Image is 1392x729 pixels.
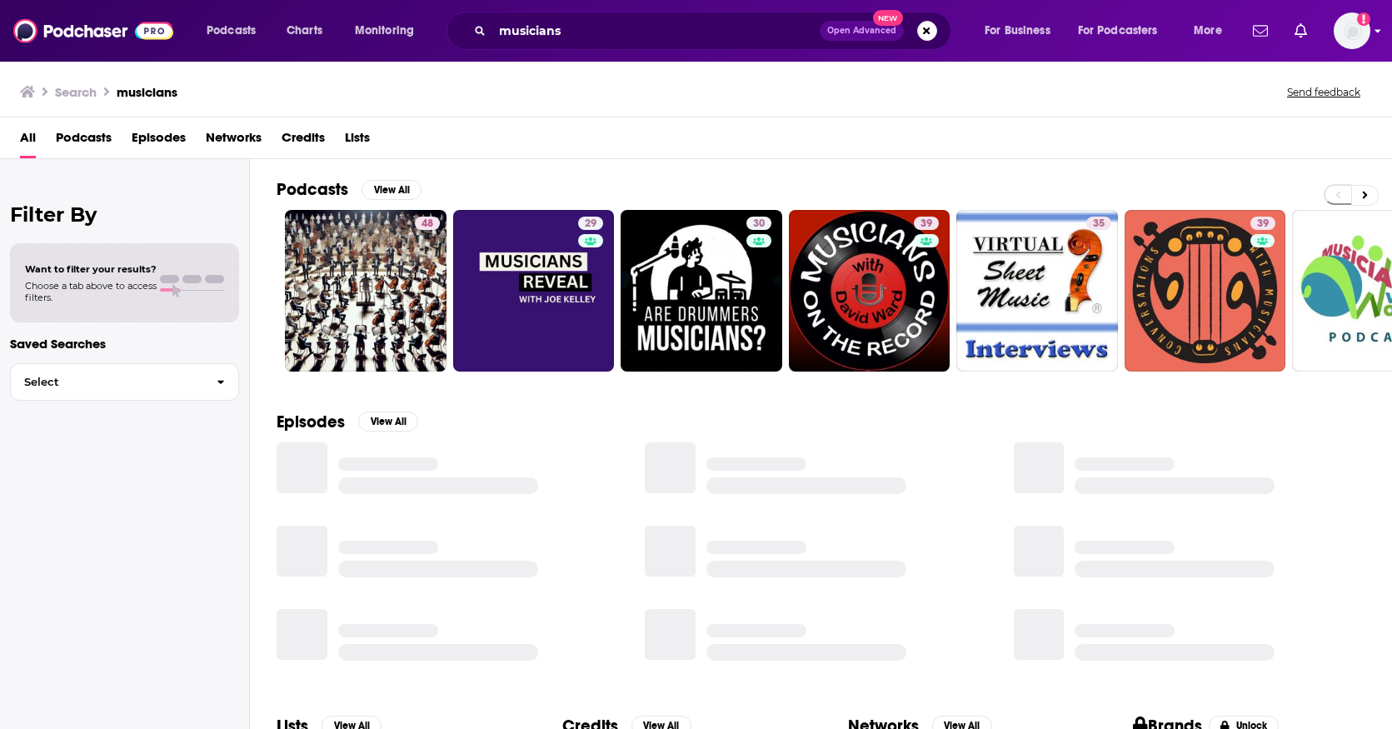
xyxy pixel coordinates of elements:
a: 39 [789,210,950,372]
a: 48 [285,210,447,372]
a: 30 [746,217,771,230]
a: 35 [1086,217,1111,230]
h2: Podcasts [277,179,348,200]
a: 29 [578,217,603,230]
button: Select [10,363,239,401]
span: Open Advanced [827,27,896,35]
a: 39 [914,217,939,230]
a: 30 [621,210,782,372]
a: All [20,124,36,158]
a: 39 [1125,210,1286,372]
svg: Add a profile image [1357,12,1370,26]
img: Podchaser - Follow, Share and Rate Podcasts [13,15,173,47]
input: Search podcasts, credits, & more... [492,17,820,44]
a: Charts [276,17,332,44]
h2: Episodes [277,412,345,432]
button: View All [358,412,418,432]
a: 48 [415,217,440,230]
button: View All [362,180,422,200]
button: Open AdvancedNew [820,21,904,41]
span: Podcasts [207,19,256,42]
span: 35 [1093,216,1105,232]
button: open menu [973,17,1071,44]
button: open menu [343,17,436,44]
span: Monitoring [355,19,414,42]
a: 35 [956,210,1118,372]
h3: Search [55,84,97,100]
span: Charts [287,19,322,42]
a: Episodes [132,124,186,158]
span: 29 [585,216,596,232]
a: Show notifications dropdown [1246,17,1275,45]
span: For Podcasters [1078,19,1158,42]
h2: Filter By [10,202,239,227]
button: Show profile menu [1334,12,1370,49]
div: Search podcasts, credits, & more... [462,12,967,50]
button: open menu [1182,17,1243,44]
img: User Profile [1334,12,1370,49]
h3: musicians [117,84,177,100]
span: 30 [753,216,765,232]
span: 39 [1257,216,1269,232]
p: Saved Searches [10,336,239,352]
a: Show notifications dropdown [1288,17,1314,45]
span: 39 [921,216,932,232]
span: Logged in as billthrelkeld [1334,12,1370,49]
span: For Business [985,19,1050,42]
a: PodcastsView All [277,179,422,200]
span: Choose a tab above to access filters. [25,280,157,303]
a: Podcasts [56,124,112,158]
button: Send feedback [1282,85,1365,99]
a: Lists [345,124,370,158]
span: More [1194,19,1222,42]
a: EpisodesView All [277,412,418,432]
span: 48 [422,216,433,232]
a: Networks [206,124,262,158]
a: 39 [1250,217,1275,230]
a: 29 [453,210,615,372]
span: Select [11,377,203,387]
span: New [873,10,903,26]
button: open menu [1067,17,1182,44]
a: Credits [282,124,325,158]
span: Want to filter your results? [25,263,157,275]
button: open menu [195,17,277,44]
